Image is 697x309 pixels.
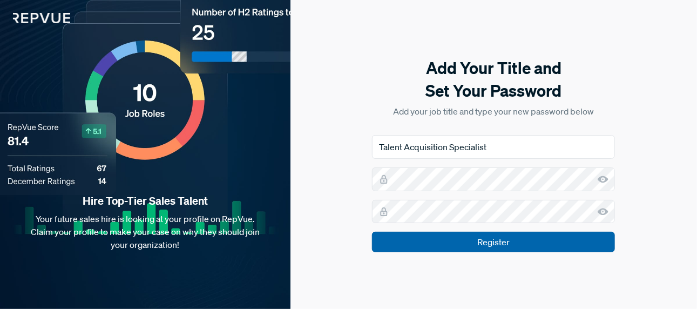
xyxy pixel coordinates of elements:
input: Register [372,232,615,252]
input: Job Title [372,135,615,159]
strong: Hire Top-Tier Sales Talent [17,194,273,208]
h5: Add Your Title and Set Your Password [372,57,615,102]
p: Your future sales hire is looking at your profile on RepVue. Claim your profile to make your case... [17,212,273,251]
p: Add your job title and type your new password below [372,105,615,118]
